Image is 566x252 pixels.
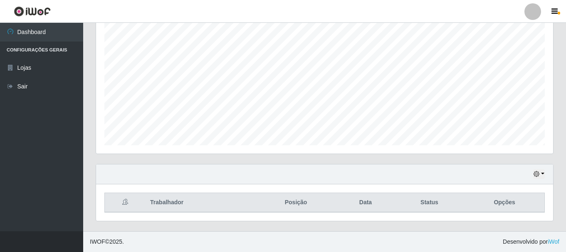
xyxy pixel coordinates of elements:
th: Opções [465,193,544,213]
th: Data [337,193,394,213]
th: Trabalhador [145,193,255,213]
span: © 2025 . [90,237,124,246]
img: CoreUI Logo [14,6,51,17]
span: IWOF [90,238,105,245]
span: Desenvolvido por [503,237,559,246]
th: Posição [255,193,337,213]
a: iWof [548,238,559,245]
th: Status [394,193,465,213]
